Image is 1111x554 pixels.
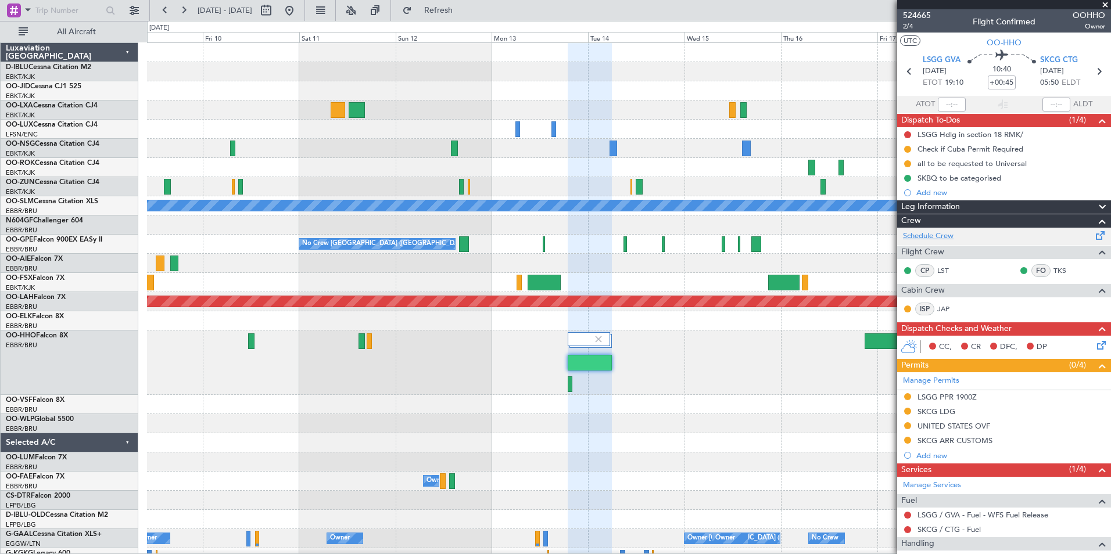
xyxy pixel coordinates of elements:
[6,264,37,273] a: EBBR/BRU
[6,217,83,224] a: N604GFChallenger 604
[6,102,98,109] a: OO-LXACessna Citation CJ4
[1040,55,1078,66] span: SKCG CTG
[30,28,123,36] span: All Aircraft
[6,531,102,538] a: G-GAALCessna Citation XLS+
[6,332,36,339] span: OO-HHO
[6,405,37,414] a: EBBR/BRU
[684,32,781,42] div: Wed 15
[6,397,33,404] span: OO-VSF
[6,275,33,282] span: OO-FSX
[923,55,961,66] span: LSGG GVA
[918,436,992,445] div: SKCG ARR CUSTOMS
[812,530,838,547] div: No Crew
[6,454,35,461] span: OO-LUM
[198,5,252,16] span: [DATE] - [DATE]
[302,235,497,253] div: No Crew [GEOGRAPHIC_DATA] ([GEOGRAPHIC_DATA] National)
[1073,9,1105,21] span: OOHHO
[6,226,37,235] a: EBBR/BRU
[492,32,588,42] div: Mon 13
[715,530,735,547] div: Owner
[901,214,921,228] span: Crew
[6,473,33,480] span: OO-FAE
[6,463,37,472] a: EBBR/BRU
[1073,99,1092,110] span: ALDT
[6,473,64,480] a: OO-FAEFalcon 7X
[6,416,74,423] a: OO-WLPGlobal 5500
[6,539,41,548] a: EGGW/LTN
[6,236,33,243] span: OO-GPE
[918,159,1027,168] div: all to be requested to Universal
[1000,341,1017,353] span: DFC,
[6,512,108,519] a: D-IBLU-OLDCessna Citation M2
[1031,264,1051,277] div: FO
[330,530,350,547] div: Owner
[918,392,977,402] div: LSGG PPR 1900Z
[6,83,30,90] span: OO-JID
[6,141,35,148] span: OO-NSG
[901,537,934,551] span: Handling
[1040,77,1059,89] span: 05:50
[137,530,157,547] div: Owner
[6,121,98,128] a: OO-LUXCessna Citation CJ4
[6,294,66,301] a: OO-LAHFalcon 7X
[945,77,963,89] span: 19:10
[1069,114,1086,126] span: (1/4)
[923,77,942,89] span: ETOT
[6,512,45,519] span: D-IBLU-OLD
[6,332,68,339] a: OO-HHOFalcon 8X
[916,99,935,110] span: ATOT
[6,179,35,186] span: OO-ZUN
[6,520,36,529] a: LFPB/LBG
[6,313,32,320] span: OO-ELK
[6,141,99,148] a: OO-NSGCessna Citation CJ4
[987,37,1022,49] span: OO-HHO
[6,303,37,311] a: EBBR/BRU
[6,64,91,71] a: D-IBLUCessna Citation M2
[6,160,35,167] span: OO-ROK
[6,256,63,262] a: OO-AIEFalcon 7X
[6,492,70,499] a: CS-DTRFalcon 2000
[901,463,931,477] span: Services
[203,32,299,42] div: Fri 10
[6,482,37,491] a: EBBR/BRU
[6,245,37,254] a: EBBR/BRU
[6,207,37,215] a: EBBR/BRU
[6,283,35,292] a: EBKT/KJK
[6,198,98,205] a: OO-SLMCessna Citation XLS
[6,92,35,100] a: EBKT/KJK
[6,454,67,461] a: OO-LUMFalcon 7X
[1037,341,1047,353] span: DP
[903,9,931,21] span: 524665
[6,501,36,510] a: LFPB/LBG
[6,198,34,205] span: OO-SLM
[1040,66,1064,77] span: [DATE]
[6,188,35,196] a: EBKT/KJK
[6,102,33,109] span: OO-LXA
[916,451,1105,461] div: Add new
[6,160,99,167] a: OO-ROKCessna Citation CJ4
[1069,463,1086,475] span: (1/4)
[918,510,1048,520] a: LSGG / GVA - Fuel - WFS Fuel Release
[903,21,931,31] span: 2/4
[6,217,33,224] span: N604GF
[6,531,33,538] span: G-GAAL
[6,236,102,243] a: OO-GPEFalcon 900EX EASy II
[13,23,126,41] button: All Aircraft
[6,168,35,177] a: EBKT/KJK
[918,173,1001,183] div: SKBQ to be categorised
[35,2,102,19] input: Trip Number
[973,16,1035,28] div: Flight Confirmed
[915,264,934,277] div: CP
[6,397,64,404] a: OO-VSFFalcon 8X
[901,200,960,214] span: Leg Information
[397,1,467,20] button: Refresh
[588,32,684,42] div: Tue 14
[903,231,954,242] a: Schedule Crew
[106,32,203,42] div: Thu 9
[877,32,974,42] div: Fri 17
[6,294,34,301] span: OO-LAH
[6,313,64,320] a: OO-ELKFalcon 8X
[299,32,396,42] div: Sat 11
[900,35,920,46] button: UTC
[937,265,963,276] a: LST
